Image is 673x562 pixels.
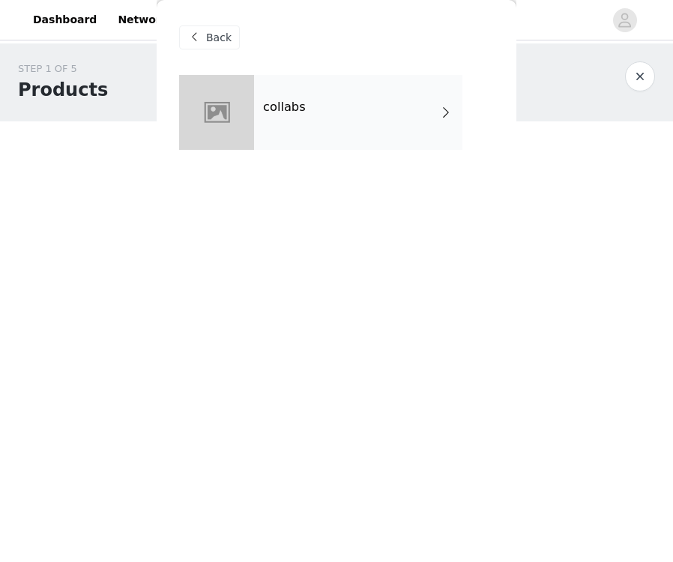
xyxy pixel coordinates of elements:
[18,76,108,103] h1: Products
[18,61,108,76] div: STEP 1 OF 5
[206,30,232,46] span: Back
[24,3,106,37] a: Dashboard
[618,8,632,32] div: avatar
[263,100,306,114] h4: collabs
[109,3,183,37] a: Networks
